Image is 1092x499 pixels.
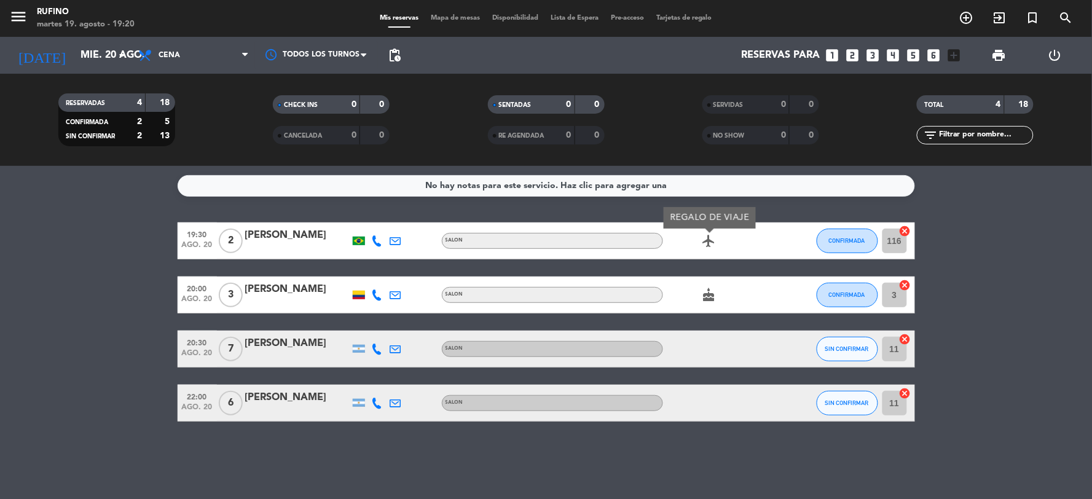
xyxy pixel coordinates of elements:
[594,100,602,109] strong: 0
[425,179,667,193] div: No hay notas para este servicio. Haz clic para agregar una
[245,227,350,243] div: [PERSON_NAME]
[906,47,922,63] i: looks_5
[182,335,213,349] span: 20:30
[781,100,786,109] strong: 0
[825,47,841,63] i: looks_one
[182,295,213,309] span: ago. 20
[380,100,387,109] strong: 0
[37,6,135,18] div: Rufino
[374,15,425,22] span: Mis reservas
[9,7,28,30] button: menu
[182,349,213,363] span: ago. 20
[845,47,861,63] i: looks_two
[284,102,318,108] span: CHECK INS
[817,337,878,361] button: SIN CONFIRMAR
[219,337,243,361] span: 7
[809,100,816,109] strong: 0
[594,131,602,139] strong: 0
[380,131,387,139] strong: 0
[182,227,213,241] span: 19:30
[992,10,1007,25] i: exit_to_app
[664,207,756,229] div: REGALO DE VIAJE
[899,387,911,399] i: cancel
[182,241,213,255] span: ago. 20
[245,390,350,406] div: [PERSON_NAME]
[182,403,213,417] span: ago. 20
[829,291,865,298] span: CONFIRMADA
[159,51,180,60] span: Cena
[650,15,718,22] span: Tarjetas de regalo
[781,131,786,139] strong: 0
[605,15,650,22] span: Pre-acceso
[137,117,142,126] strong: 2
[284,133,322,139] span: CANCELADA
[165,117,172,126] strong: 5
[817,229,878,253] button: CONFIRMADA
[825,399,869,406] span: SIN CONFIRMAR
[182,389,213,403] span: 22:00
[425,15,486,22] span: Mapa de mesas
[809,131,816,139] strong: 0
[926,47,942,63] i: looks_6
[991,48,1006,63] span: print
[544,15,605,22] span: Lista de Espera
[713,102,744,108] span: SERVIDAS
[182,281,213,295] span: 20:00
[1019,100,1031,109] strong: 18
[114,48,129,63] i: arrow_drop_down
[137,132,142,140] strong: 2
[923,128,938,143] i: filter_list
[352,131,356,139] strong: 0
[938,128,1033,142] input: Filtrar por nombre...
[817,391,878,415] button: SIN CONFIRMAR
[387,48,402,63] span: pending_actions
[446,346,463,351] span: SALON
[996,100,1001,109] strong: 4
[865,47,881,63] i: looks_3
[886,47,901,63] i: looks_4
[160,132,172,140] strong: 13
[1026,10,1040,25] i: turned_in_not
[245,281,350,297] div: [PERSON_NAME]
[959,10,974,25] i: add_circle_outline
[219,283,243,307] span: 3
[567,100,572,109] strong: 0
[446,238,463,243] span: SALON
[702,234,717,248] i: airplanemode_active
[946,47,962,63] i: add_box
[702,288,717,302] i: cake
[160,98,172,107] strong: 18
[446,400,463,405] span: SALON
[66,100,105,106] span: RESERVADAS
[137,98,142,107] strong: 4
[9,42,74,69] i: [DATE]
[219,391,243,415] span: 6
[1027,37,1083,74] div: LOG OUT
[446,292,463,297] span: SALON
[899,279,911,291] i: cancel
[245,336,350,352] div: [PERSON_NAME]
[829,237,865,244] span: CONFIRMADA
[352,100,356,109] strong: 0
[486,15,544,22] span: Disponibilidad
[219,229,243,253] span: 2
[742,50,820,61] span: Reservas para
[499,102,532,108] span: SENTADAS
[817,283,878,307] button: CONFIRMADA
[1059,10,1074,25] i: search
[899,225,911,237] i: cancel
[1047,48,1062,63] i: power_settings_new
[9,7,28,26] i: menu
[66,119,108,125] span: CONFIRMADA
[899,333,911,345] i: cancel
[825,345,869,352] span: SIN CONFIRMAR
[37,18,135,31] div: martes 19. agosto - 19:20
[66,133,115,139] span: SIN CONFIRMAR
[924,102,943,108] span: TOTAL
[713,133,745,139] span: NO SHOW
[499,133,544,139] span: RE AGENDADA
[567,131,572,139] strong: 0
